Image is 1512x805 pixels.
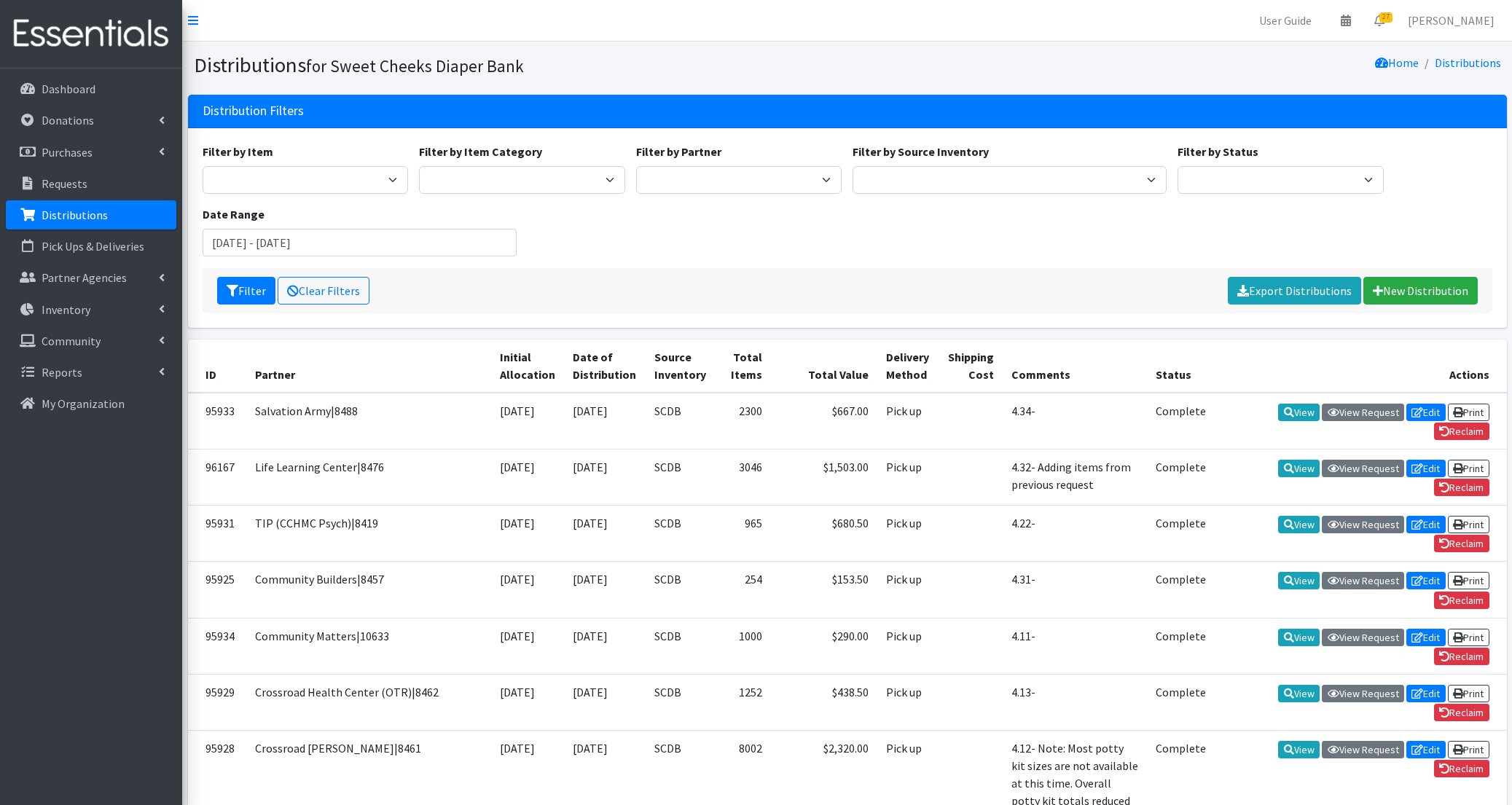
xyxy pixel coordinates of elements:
[42,239,144,254] p: Pick Ups & Deliveries
[1406,741,1446,758] a: Edit
[1434,479,1489,496] a: Reclaim
[246,393,491,449] td: Salvation Army|8488
[42,82,95,96] p: Dashboard
[877,618,939,674] td: Pick up
[771,449,877,505] td: $1,503.00
[6,169,176,198] a: Requests
[646,618,716,674] td: SCDB
[194,52,842,78] h1: Distributions
[1406,629,1446,646] a: Edit
[646,393,716,449] td: SCDB
[188,449,246,505] td: 96167
[6,74,176,103] a: Dashboard
[1434,704,1489,721] a: Reclaim
[771,562,877,618] td: $153.50
[1322,685,1404,702] a: View Request
[6,232,176,261] a: Pick Ups & Deliveries
[1278,685,1320,702] a: View
[419,143,542,160] label: Filter by Item Category
[1147,393,1215,449] td: Complete
[646,506,716,562] td: SCDB
[877,562,939,618] td: Pick up
[1278,572,1320,589] a: View
[1406,572,1446,589] a: Edit
[1434,760,1489,777] a: Reclaim
[1375,55,1419,70] a: Home
[42,176,87,191] p: Requests
[6,358,176,387] a: Reports
[188,618,246,674] td: 95934
[1448,741,1489,758] a: Print
[246,506,491,562] td: TIP (CCHMC Psych)|8419
[491,393,565,449] td: [DATE]
[6,295,176,324] a: Inventory
[203,103,304,119] h3: Distribution Filters
[1406,460,1446,477] a: Edit
[1448,404,1489,421] a: Print
[771,339,877,393] th: Total Value
[1406,516,1446,533] a: Edit
[1178,143,1258,160] label: Filter by Status
[278,277,369,305] a: Clear Filters
[491,674,565,730] td: [DATE]
[1147,506,1215,562] td: Complete
[564,339,646,393] th: Date of Distribution
[1278,516,1320,533] a: View
[564,506,646,562] td: [DATE]
[877,339,939,393] th: Delivery Method
[1278,741,1320,758] a: View
[203,143,273,160] label: Filter by Item
[771,674,877,730] td: $438.50
[491,562,565,618] td: [DATE]
[188,674,246,730] td: 95929
[1434,535,1489,552] a: Reclaim
[217,277,275,305] button: Filter
[491,618,565,674] td: [DATE]
[1434,648,1489,665] a: Reclaim
[1322,629,1404,646] a: View Request
[564,562,646,618] td: [DATE]
[564,393,646,449] td: [DATE]
[6,326,176,356] a: Community
[1363,277,1478,305] a: New Distribution
[491,339,565,393] th: Initial Allocation
[6,200,176,229] a: Distributions
[246,674,491,730] td: Crossroad Health Center (OTR)|8462
[6,138,176,167] a: Purchases
[42,396,125,411] p: My Organization
[1003,339,1148,393] th: Comments
[939,339,1002,393] th: Shipping Cost
[491,449,565,505] td: [DATE]
[1448,460,1489,477] a: Print
[1406,685,1446,702] a: Edit
[877,506,939,562] td: Pick up
[1322,741,1404,758] a: View Request
[1003,674,1148,730] td: 4.13-
[771,618,877,674] td: $290.00
[1396,6,1506,35] a: [PERSON_NAME]
[1448,629,1489,646] a: Print
[491,506,565,562] td: [DATE]
[1322,404,1404,421] a: View Request
[1379,12,1392,23] span: 27
[715,449,771,505] td: 3046
[715,339,771,393] th: Total Items
[246,618,491,674] td: Community Matters|10633
[1147,674,1215,730] td: Complete
[1406,404,1446,421] a: Edit
[564,674,646,730] td: [DATE]
[42,302,90,317] p: Inventory
[646,339,716,393] th: Source Inventory
[877,674,939,730] td: Pick up
[636,143,721,160] label: Filter by Partner
[1363,6,1396,35] a: 27
[771,393,877,449] td: $667.00
[646,674,716,730] td: SCDB
[1147,618,1215,674] td: Complete
[1278,460,1320,477] a: View
[715,674,771,730] td: 1252
[1003,393,1148,449] td: 4.34-
[6,106,176,135] a: Donations
[42,365,82,380] p: Reports
[1147,562,1215,618] td: Complete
